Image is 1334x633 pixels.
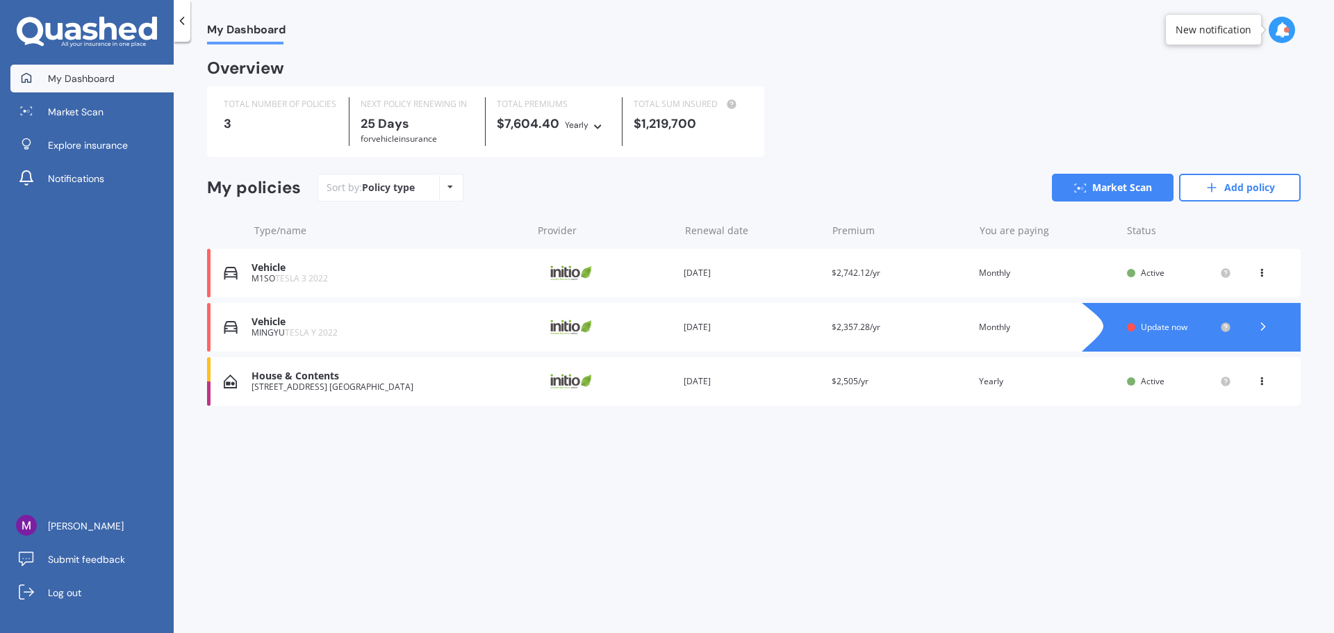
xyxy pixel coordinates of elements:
[224,266,238,280] img: Vehicle
[361,115,409,132] b: 25 Days
[224,117,338,131] div: 3
[1176,23,1251,37] div: New notification
[634,117,748,131] div: $1,219,700
[538,224,674,238] div: Provider
[10,165,174,192] a: Notifications
[252,328,525,338] div: MINGYU
[536,260,605,286] img: Initio
[497,117,611,132] div: $7,604.40
[207,61,284,75] div: Overview
[565,118,588,132] div: Yearly
[497,97,611,111] div: TOTAL PREMIUMS
[224,375,237,388] img: House & Contents
[361,133,437,145] span: for Vehicle insurance
[10,131,174,159] a: Explore insurance
[361,97,475,111] div: NEXT POLICY RENEWING IN
[252,370,525,382] div: House & Contents
[536,368,605,395] img: Initio
[979,266,1116,280] div: Monthly
[224,320,238,334] img: Vehicle
[634,97,748,111] div: TOTAL SUM INSURED
[48,138,128,152] span: Explore insurance
[1141,267,1164,279] span: Active
[832,375,868,387] span: $2,505/yr
[362,181,415,195] div: Policy type
[252,316,525,328] div: Vehicle
[10,579,174,607] a: Log out
[832,321,880,333] span: $2,357.28/yr
[1141,375,1164,387] span: Active
[685,224,821,238] div: Renewal date
[1141,321,1187,333] span: Update now
[16,515,37,536] img: ACg8ocLrHdP3fXGOAtNktSJwS7T377a2RUKnNkAX70U6Jt6F5Qkgpw=s96-c
[10,98,174,126] a: Market Scan
[48,586,81,600] span: Log out
[684,320,821,334] div: [DATE]
[832,224,969,238] div: Premium
[979,320,1116,334] div: Monthly
[1052,174,1174,202] a: Market Scan
[980,224,1116,238] div: You are paying
[48,172,104,186] span: Notifications
[536,314,605,340] img: Initio
[285,327,338,338] span: TESLA Y 2022
[48,105,104,119] span: Market Scan
[48,72,115,85] span: My Dashboard
[10,545,174,573] a: Submit feedback
[10,65,174,92] a: My Dashboard
[1179,174,1301,202] a: Add policy
[684,266,821,280] div: [DATE]
[48,519,124,533] span: [PERSON_NAME]
[254,224,527,238] div: Type/name
[327,181,415,195] div: Sort by:
[979,375,1116,388] div: Yearly
[207,178,301,198] div: My policies
[252,382,525,392] div: [STREET_ADDRESS] [GEOGRAPHIC_DATA]
[10,512,174,540] a: [PERSON_NAME]
[224,97,338,111] div: TOTAL NUMBER OF POLICIES
[207,23,286,42] span: My Dashboard
[832,267,880,279] span: $2,742.12/yr
[684,375,821,388] div: [DATE]
[252,274,525,283] div: M1SO
[275,272,328,284] span: TESLA 3 2022
[1127,224,1231,238] div: Status
[48,552,125,566] span: Submit feedback
[252,262,525,274] div: Vehicle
